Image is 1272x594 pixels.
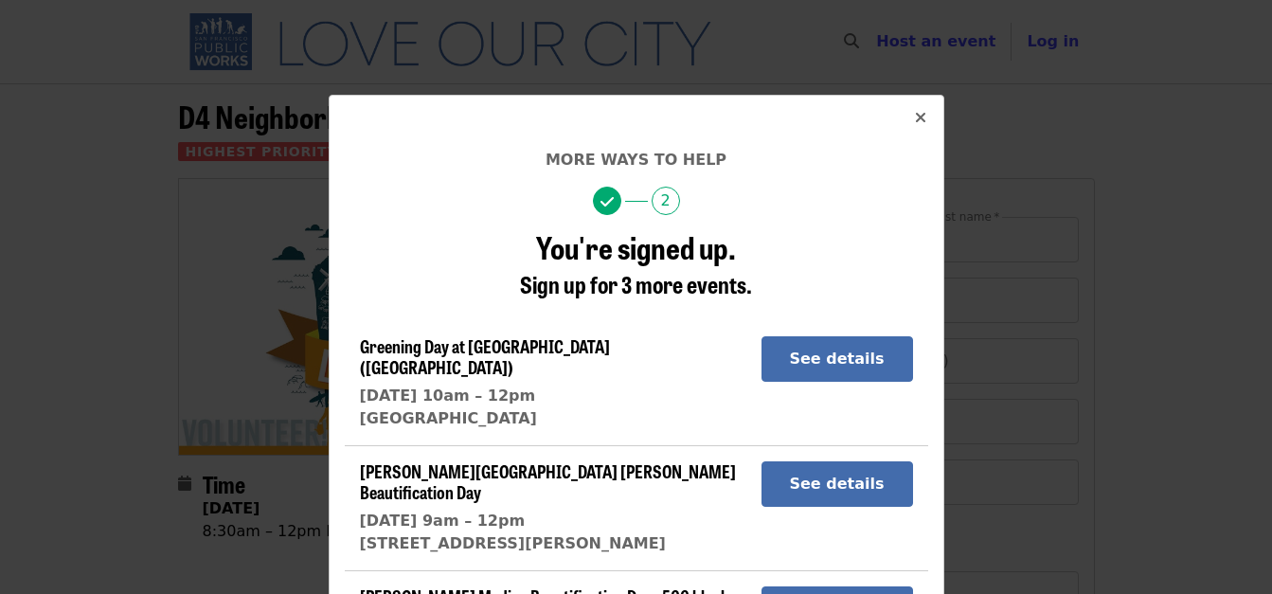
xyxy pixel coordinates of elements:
i: check icon [600,193,614,211]
div: [DATE] 9am – 12pm [360,510,746,532]
span: Greening Day at [GEOGRAPHIC_DATA] ([GEOGRAPHIC_DATA]) [360,333,610,379]
button: Close [898,96,943,141]
button: See details [761,461,913,507]
button: See details [761,336,913,382]
div: [GEOGRAPHIC_DATA] [360,407,746,430]
i: times icon [915,109,926,127]
span: Sign up for 3 more events. [520,267,752,300]
a: [PERSON_NAME][GEOGRAPHIC_DATA] [PERSON_NAME] Beautification Day[DATE] 9am – 12pm[STREET_ADDRESS][... [360,461,746,555]
span: 2 [652,187,680,215]
span: You're signed up. [536,225,736,269]
div: [STREET_ADDRESS][PERSON_NAME] [360,532,746,555]
span: More ways to help [546,151,726,169]
span: [PERSON_NAME][GEOGRAPHIC_DATA] [PERSON_NAME] Beautification Day [360,459,736,504]
a: Greening Day at [GEOGRAPHIC_DATA] ([GEOGRAPHIC_DATA])[DATE] 10am – 12pm[GEOGRAPHIC_DATA] [360,336,746,430]
div: [DATE] 10am – 12pm [360,385,746,407]
a: See details [761,475,913,493]
a: See details [761,350,913,368]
